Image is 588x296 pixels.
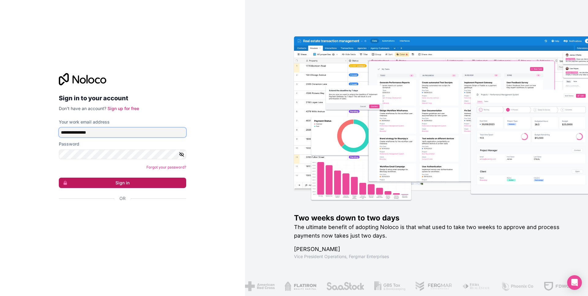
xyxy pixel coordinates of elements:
[59,141,79,147] label: Password
[239,281,269,291] img: /assets/american-red-cross-BAupjrZR.png
[146,165,186,169] a: Forgot your password?
[409,281,447,291] img: /assets/fergmar-CudnrXN5.png
[119,195,126,202] span: Or
[59,150,186,159] input: Password
[294,213,568,223] h1: Two weeks down to two days
[538,281,574,291] img: /assets/fdworks-Bi04fVtw.png
[294,253,568,260] h1: Vice President Operations , Fergmar Enterprises
[56,208,184,222] iframe: Sign in with Google Button
[107,106,139,111] a: Sign up for free
[59,178,186,188] button: Sign in
[495,281,528,291] img: /assets/phoenix-BREaitsQ.png
[59,93,186,104] h2: Sign in to your account
[369,281,400,291] img: /assets/gbstax-C-GtDUiK.png
[59,119,110,125] label: Your work email address
[294,245,568,253] h1: [PERSON_NAME]
[279,281,311,291] img: /assets/flatiron-C8eUkumj.png
[294,223,568,240] h2: The ultimate benefit of adopting Noloco is that what used to take two weeks to approve and proces...
[320,281,359,291] img: /assets/saastock-C6Zbiodz.png
[59,106,106,111] span: Don't have an account?
[567,275,582,290] div: Open Intercom Messenger
[59,128,186,137] input: Email address
[457,281,485,291] img: /assets/fiera-fwj2N5v4.png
